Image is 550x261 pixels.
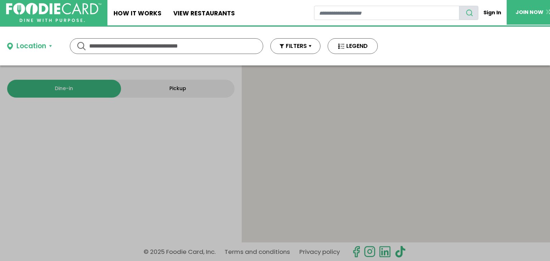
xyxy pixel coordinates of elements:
button: FILTERS [270,38,320,54]
a: Sign In [478,6,507,20]
button: LEGEND [328,38,378,54]
button: Location [7,41,52,51]
input: restaurant search [314,6,459,20]
button: search [459,6,478,20]
div: Location [16,41,46,51]
img: FoodieCard; Eat, Drink, Save, Donate [6,3,101,22]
